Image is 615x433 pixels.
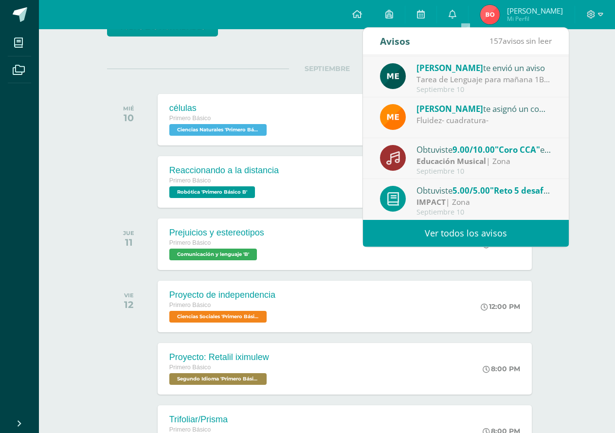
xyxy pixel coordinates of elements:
[416,74,552,85] div: Tarea de Lenguaje para mañana 1B: Trabajar los ejercicios de los documentos subidos en este espac...
[416,143,552,156] div: Obtuviste en
[169,103,269,113] div: células
[416,103,483,114] span: [PERSON_NAME]
[169,228,264,238] div: Prejuicios y estereotipos
[124,299,134,310] div: 12
[169,364,211,371] span: Primero Básico
[416,197,552,208] div: | Zona
[490,185,587,196] span: "Reto 5 desafío en casa"
[416,62,483,73] span: [PERSON_NAME]
[380,104,406,130] img: bd5c7d90de01a998aac2bc4ae78bdcd9.png
[123,112,134,124] div: 10
[483,364,520,373] div: 8:00 PM
[169,186,255,198] span: Robótica 'Primero Básico B'
[416,208,552,216] div: Septiembre 10
[452,185,490,196] span: 5.00/5.00
[169,165,279,176] div: Reaccionando a la distancia
[489,36,552,46] span: avisos sin leer
[380,28,410,54] div: Avisos
[481,302,520,311] div: 12:00 PM
[169,239,211,246] span: Primero Básico
[480,5,500,24] img: cc8c22bf0e32dfe44224dbbfefa5ecc7.png
[169,177,211,184] span: Primero Básico
[169,249,257,260] span: Comunicación y lenguaje 'B'
[452,144,495,155] span: 9.00/10.00
[416,86,552,94] div: Septiembre 10
[169,290,275,300] div: Proyecto de independencia
[416,167,552,176] div: Septiembre 10
[169,124,267,136] span: Ciencias Naturales 'Primero Básico B'
[169,426,211,433] span: Primero Básico
[416,115,552,126] div: Fluidez- cuadratura-
[416,197,446,207] strong: IMPACT
[416,102,552,115] div: te asignó un comentario en 'Coro CCA' para 'Educación Musical'
[123,230,134,236] div: JUE
[489,36,503,46] span: 157
[380,63,406,89] img: e5319dee200a4f57f0a5ff00aaca67bb.png
[416,156,486,166] strong: Educación Musical
[363,220,569,247] a: Ver todos los avisos
[123,105,134,112] div: MIÉ
[169,115,211,122] span: Primero Básico
[495,144,540,155] span: "Coro CCA"
[416,184,552,197] div: Obtuviste en
[507,6,563,16] span: [PERSON_NAME]
[169,352,269,362] div: Proyecto: Retalil iximulew
[123,236,134,248] div: 11
[169,311,267,323] span: Ciencias Sociales 'Primero Básico B'
[289,64,365,73] span: SEPTIEMBRE
[416,61,552,74] div: te envió un aviso
[169,302,211,308] span: Primero Básico
[124,292,134,299] div: VIE
[169,373,267,385] span: Segundo Idioma 'Primero Básico B'
[416,156,552,167] div: | Zona
[169,415,253,425] div: Trifoliar/Prisma
[507,15,563,23] span: Mi Perfil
